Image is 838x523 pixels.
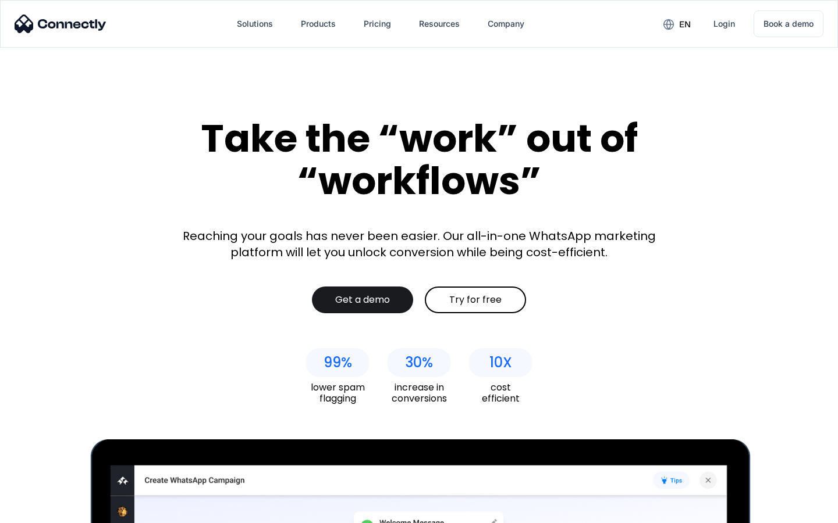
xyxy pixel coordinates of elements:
[468,382,532,404] div: cost efficient
[419,16,460,32] div: Resources
[306,382,370,404] div: lower spam flagging
[15,15,106,33] img: Connectly Logo
[364,16,391,32] div: Pricing
[488,16,524,32] div: Company
[478,10,534,38] div: Company
[312,286,413,313] a: Get a demo
[354,10,400,38] a: Pricing
[324,354,352,371] div: 99%
[405,354,433,371] div: 30%
[335,294,390,306] div: Get a demo
[12,503,70,519] aside: Language selected: English
[175,228,663,260] div: Reaching your goals has never been easier. Our all-in-one WhatsApp marketing platform will let yo...
[713,16,735,32] div: Login
[679,16,691,33] div: en
[157,117,681,202] div: Take the “work” out of “workflows”
[489,354,512,371] div: 10X
[387,382,451,404] div: increase in conversions
[228,10,282,38] div: Solutions
[425,286,526,313] a: Try for free
[292,10,345,38] div: Products
[449,294,502,306] div: Try for free
[237,16,273,32] div: Solutions
[704,10,744,38] a: Login
[654,15,699,33] div: en
[754,10,823,37] a: Book a demo
[301,16,336,32] div: Products
[23,503,70,519] ul: Language list
[410,10,469,38] div: Resources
